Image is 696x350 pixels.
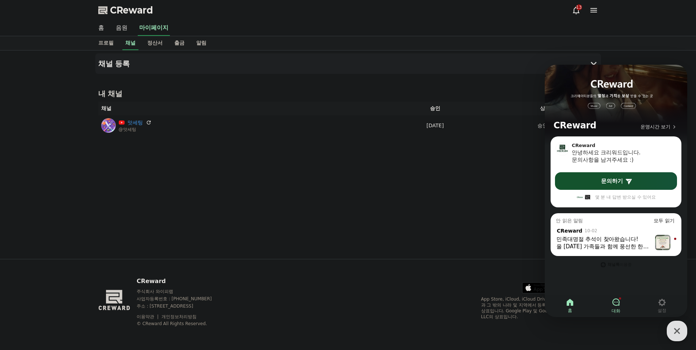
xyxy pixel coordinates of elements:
[481,296,598,320] p: App Store, iCloud, iCloud Drive 및 iTunes Store는 미국과 그 밖의 나라 및 지역에서 등록된 Apple Inc.의 서비스 상표입니다. Goo...
[101,118,116,133] img: 맛세팅
[122,36,138,50] a: 채널
[492,102,598,115] th: 상태
[92,36,119,50] a: 프로필
[137,296,226,302] p: 사업자등록번호 : [PHONE_NUMBER]
[190,36,212,50] a: 알림
[95,53,601,74] button: 채널 등록
[98,102,378,115] th: 채널
[141,36,168,50] a: 정산서
[168,36,190,50] a: 출금
[92,20,110,36] a: 홈
[378,102,493,115] th: 승인
[137,289,226,294] p: 주식회사 와이피랩
[110,4,153,16] span: CReward
[119,127,152,132] p: @맛세팅
[572,6,581,15] a: 13
[537,122,553,129] p: 승인됨
[137,321,226,327] p: © CReward All Rights Reserved.
[98,60,130,68] h4: 채널 등록
[137,277,226,286] p: CReward
[576,4,582,10] div: 13
[381,122,490,129] p: [DATE]
[161,314,197,319] a: 개인정보처리방침
[110,20,133,36] a: 음원
[545,65,687,317] iframe: Channel chat
[98,4,153,16] a: CReward
[137,314,160,319] a: 이용약관
[137,303,226,309] p: 주소 : [STREET_ADDRESS]
[98,89,598,99] h4: 내 채널
[138,20,170,36] a: 마이페이지
[128,119,143,127] a: 맛세팅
